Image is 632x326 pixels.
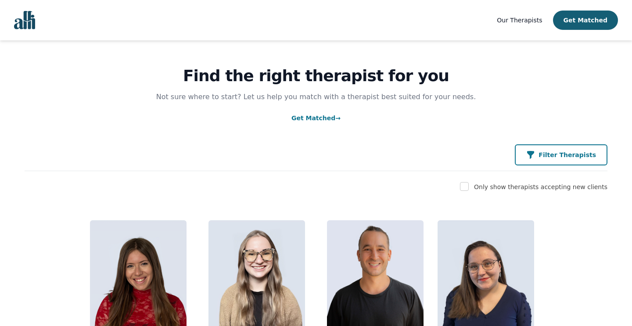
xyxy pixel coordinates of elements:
[497,17,542,24] span: Our Therapists
[539,150,596,159] p: Filter Therapists
[25,67,607,85] h1: Find the right therapist for you
[14,11,35,29] img: alli logo
[515,144,607,165] button: Filter Therapists
[291,115,341,122] a: Get Matched
[474,183,607,190] label: Only show therapists accepting new clients
[553,11,618,30] button: Get Matched
[335,115,341,122] span: →
[497,15,542,25] a: Our Therapists
[147,92,485,102] p: Not sure where to start? Let us help you match with a therapist best suited for your needs.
